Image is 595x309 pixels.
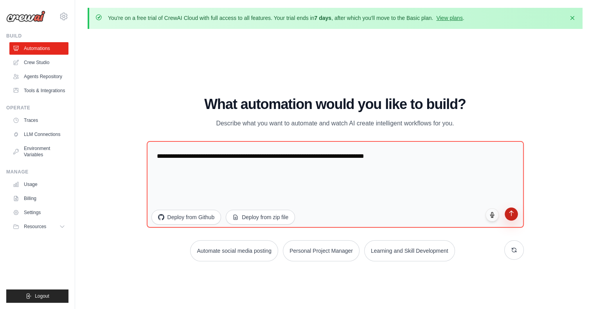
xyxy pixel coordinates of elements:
img: Logo [6,11,45,22]
span: Logout [35,293,49,299]
a: LLM Connections [9,128,68,141]
a: Usage [9,178,68,191]
button: Learning and Skill Development [364,240,455,261]
div: Build [6,33,68,39]
button: Personal Project Manager [283,240,360,261]
a: Settings [9,206,68,219]
div: Operate [6,105,68,111]
button: Automate social media posting [190,240,278,261]
a: Tools & Integrations [9,84,68,97]
a: Traces [9,114,68,127]
a: Agents Repository [9,70,68,83]
iframe: Chat Widget [556,271,595,309]
strong: 7 days [314,15,331,21]
a: Automations [9,42,68,55]
div: Manage [6,169,68,175]
a: Billing [9,192,68,205]
a: View plans [436,15,462,21]
button: Deploy from zip file [226,210,295,225]
a: Crew Studio [9,56,68,69]
h1: What automation would you like to build? [147,96,524,112]
p: Describe what you want to automate and watch AI create intelligent workflows for you. [204,118,467,129]
a: Environment Variables [9,142,68,161]
button: Resources [9,220,68,233]
span: Resources [24,223,46,230]
p: You're on a free trial of CrewAI Cloud with full access to all features. Your trial ends in , aft... [108,14,464,22]
button: Deploy from Github [151,210,221,225]
button: Logout [6,289,68,303]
